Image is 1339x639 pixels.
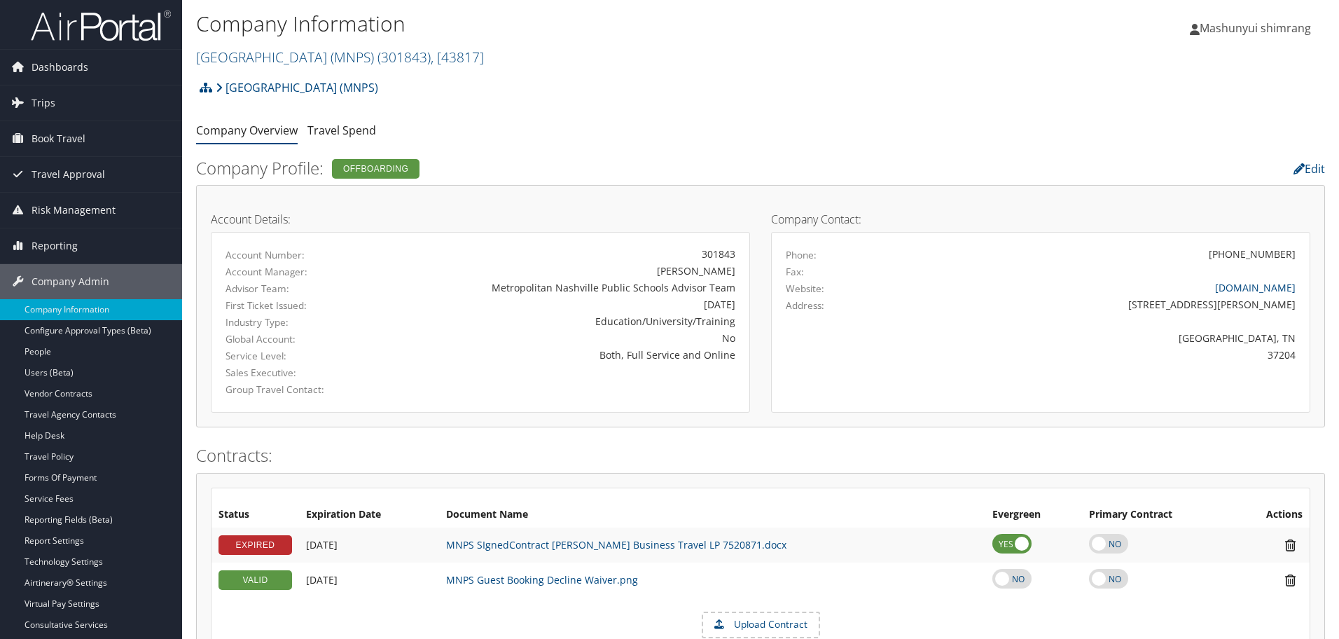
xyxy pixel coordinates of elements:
[306,573,338,586] span: [DATE]
[226,332,382,346] label: Global Account:
[32,121,85,156] span: Book Travel
[196,156,942,180] h2: Company Profile:
[32,85,55,121] span: Trips
[32,50,88,85] span: Dashboards
[919,331,1296,345] div: [GEOGRAPHIC_DATA], TN
[32,264,109,299] span: Company Admin
[786,248,817,262] label: Phone:
[226,383,382,397] label: Group Travel Contact:
[446,573,638,586] a: MNPS Guest Booking Decline Waiver.png
[307,123,376,138] a: Travel Spend
[226,265,382,279] label: Account Manager:
[431,48,484,67] span: , [ 43817 ]
[226,248,382,262] label: Account Number:
[786,298,824,312] label: Address:
[985,502,1081,528] th: Evergreen
[211,502,299,528] th: Status
[446,538,786,551] a: MNPS SIgnedContract [PERSON_NAME] Business Travel LP 7520871.docx
[919,348,1296,362] div: 37204
[32,193,116,228] span: Risk Management
[403,297,735,312] div: [DATE]
[703,613,819,637] label: Upload Contract
[403,263,735,278] div: [PERSON_NAME]
[1209,247,1296,261] div: [PHONE_NUMBER]
[218,535,292,555] div: EXPIRED
[216,74,378,102] a: [GEOGRAPHIC_DATA] (MNPS)
[377,48,431,67] span: ( 301843 )
[919,297,1296,312] div: [STREET_ADDRESS][PERSON_NAME]
[786,265,804,279] label: Fax:
[786,282,824,296] label: Website:
[211,214,750,225] h4: Account Details:
[196,123,298,138] a: Company Overview
[1200,20,1311,36] span: Mashunyui shimrang
[32,157,105,192] span: Travel Approval
[1232,502,1310,528] th: Actions
[218,570,292,590] div: VALID
[439,502,985,528] th: Document Name
[1082,502,1232,528] th: Primary Contract
[299,502,439,528] th: Expiration Date
[196,9,949,39] h1: Company Information
[226,366,382,380] label: Sales Executive:
[1190,7,1325,49] a: Mashunyui shimrang
[1278,573,1303,588] i: Remove Contract
[403,348,735,362] div: Both, Full Service and Online
[196,444,1325,467] h2: Contracts:
[771,214,1310,225] h4: Company Contact:
[226,282,382,296] label: Advisor Team:
[1293,161,1325,177] a: Edit
[226,298,382,312] label: First Ticket Issued:
[226,349,382,363] label: Service Level:
[1215,281,1296,294] a: [DOMAIN_NAME]
[306,539,432,551] div: Add/Edit Date
[403,331,735,345] div: No
[1278,538,1303,553] i: Remove Contract
[306,538,338,551] span: [DATE]
[403,247,735,261] div: 301843
[306,574,432,586] div: Add/Edit Date
[403,314,735,329] div: Education/University/Training
[226,315,382,329] label: Industry Type:
[32,228,78,263] span: Reporting
[196,48,484,67] a: [GEOGRAPHIC_DATA] (MNPS)
[332,159,419,179] div: Offboarding
[31,9,171,42] img: airportal-logo.png
[403,280,735,295] div: Metropolitan Nashville Public Schools Advisor Team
